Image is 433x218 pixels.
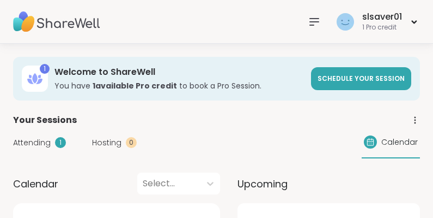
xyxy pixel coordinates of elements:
h3: You have to book a Pro Session. [54,80,304,91]
span: Calendar [13,176,58,191]
a: Schedule your session [311,67,411,90]
span: Calendar [381,137,418,148]
div: 1 Pro credit [362,23,402,32]
div: 1 [55,137,66,148]
span: Hosting [92,137,121,149]
span: Your Sessions [13,114,77,127]
div: 1 [40,64,50,74]
div: slsaver01 [362,11,402,23]
b: 1 available Pro credit [93,80,177,91]
img: ShareWell Nav Logo [13,3,100,41]
img: slsaver01 [337,13,354,31]
h3: Welcome to ShareWell [54,66,304,78]
span: Attending [13,137,51,149]
div: 0 [126,137,137,148]
span: Schedule your session [318,74,405,83]
span: Upcoming [237,176,288,191]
